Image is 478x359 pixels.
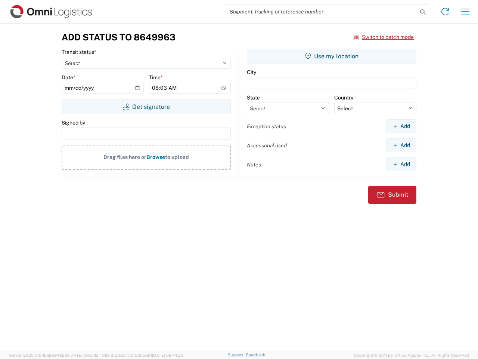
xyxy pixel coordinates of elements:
[224,4,418,19] input: Shipment, tracking or reference number
[354,352,469,359] span: Copyright © [DATE]-[DATE] Agistix Inc., All Rights Reserved
[62,49,96,55] label: Transit status
[62,32,176,43] h3: Add Status to 8649963
[247,94,260,101] label: State
[246,353,265,357] a: Feedback
[102,353,183,358] span: Client: 2025.17.0-5dd568f
[9,353,99,358] span: Server: 2025.17.0-16a969492de
[386,157,416,171] button: Add
[386,138,416,152] button: Add
[247,142,287,149] label: Accessorial used
[62,99,231,114] button: Get signature
[353,31,414,43] button: Switch to batch mode
[69,353,99,358] span: [DATE] 09:51:12
[247,161,261,168] label: Notes
[165,154,189,160] span: to upload
[62,74,75,81] label: Date
[149,74,163,81] label: Time
[368,186,416,204] button: Submit
[386,119,416,133] button: Add
[247,123,286,130] label: Exception status
[152,353,183,358] span: [DATE] 08:44:20
[334,94,353,101] label: Country
[62,119,85,126] label: Signed by
[228,353,246,357] a: Support
[247,49,416,64] button: Use my location
[247,69,256,76] label: City
[146,154,165,160] span: Browse
[103,154,146,160] span: Drag files here or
